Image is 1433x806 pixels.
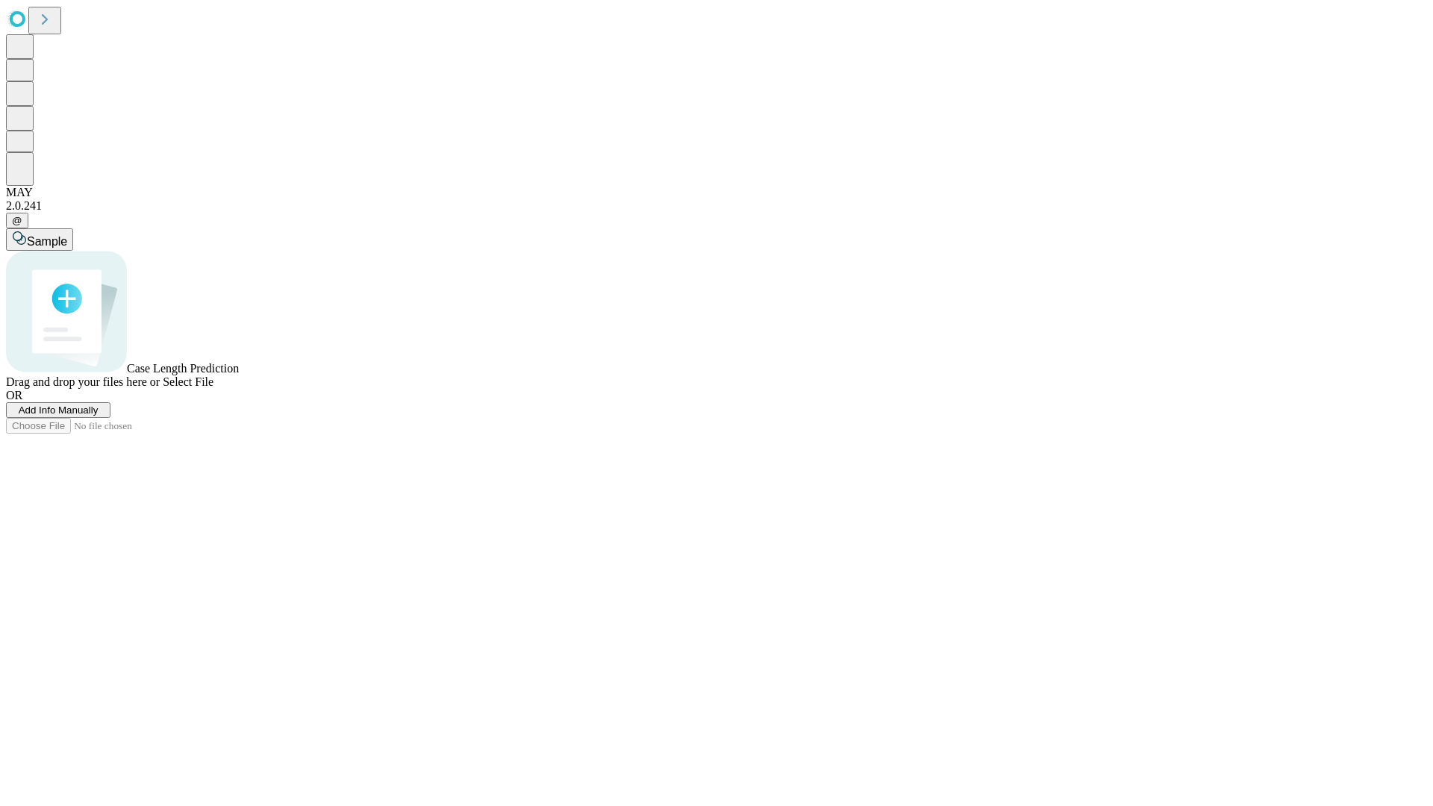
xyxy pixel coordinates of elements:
button: Sample [6,228,73,251]
button: Add Info Manually [6,402,110,418]
span: Select File [163,375,213,388]
span: Sample [27,235,67,248]
span: @ [12,215,22,226]
button: @ [6,213,28,228]
span: Add Info Manually [19,404,99,416]
div: 2.0.241 [6,199,1427,213]
span: Drag and drop your files here or [6,375,160,388]
span: Case Length Prediction [127,362,239,375]
span: OR [6,389,22,402]
div: MAY [6,186,1427,199]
